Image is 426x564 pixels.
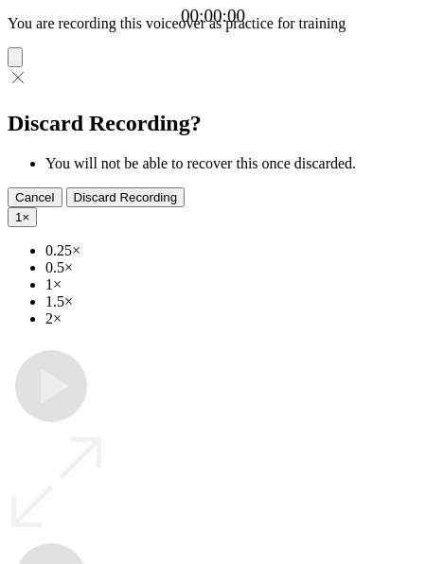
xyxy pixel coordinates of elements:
button: Cancel [8,187,62,207]
li: 1.5× [45,293,418,310]
li: 2× [45,310,418,327]
p: You are recording this voiceover as practice for training [8,15,418,32]
a: 00:00:00 [181,6,245,26]
li: 1× [45,276,418,293]
h2: Discard Recording? [8,111,418,136]
li: You will not be able to recover this once discarded. [45,155,418,172]
button: 1× [8,207,37,227]
li: 0.25× [45,242,418,259]
li: 0.5× [45,259,418,276]
span: 1 [15,210,22,224]
button: Discard Recording [66,187,186,207]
